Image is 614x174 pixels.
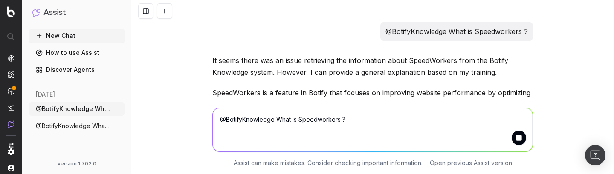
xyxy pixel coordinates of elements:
h1: Assist [43,7,66,19]
span: @BotifyKnowledge What is Pageworkers ? [36,122,111,130]
p: Assist can make mistakes. Consider checking important information. [234,159,423,167]
button: @BotifyKnowledge What is Pageworkers ? [29,119,125,133]
div: version: 1.702.0 [32,160,121,167]
img: Intelligence [8,71,14,78]
span: [DATE] [36,90,55,99]
a: How to use Assist [29,46,125,60]
img: Assist [32,9,40,17]
button: New Chat [29,29,125,43]
button: Assist [32,7,121,19]
p: SpeedWorkers is a feature in Botify that focuses on improving website performance by optimizing s... [212,87,533,134]
a: Open previous Assist version [430,159,512,167]
img: My account [8,165,14,171]
img: Assist [8,120,14,128]
img: Studio [8,104,14,111]
div: Open Intercom Messenger [585,145,605,165]
img: Activation [8,88,14,95]
p: It seems there was an issue retrieving the information about SpeedWorkers from the Botify Knowled... [212,54,533,78]
a: Discover Agents [29,63,125,77]
img: Setting [8,148,14,155]
img: Analytics [8,55,14,62]
img: Switch project [9,143,14,148]
button: @BotifyKnowledge What is Speedworkers ? [29,102,125,116]
span: @BotifyKnowledge What is Speedworkers ? [36,105,111,113]
img: Botify logo [7,6,15,17]
p: @BotifyKnowledge What is Speedworkers ? [385,26,528,37]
